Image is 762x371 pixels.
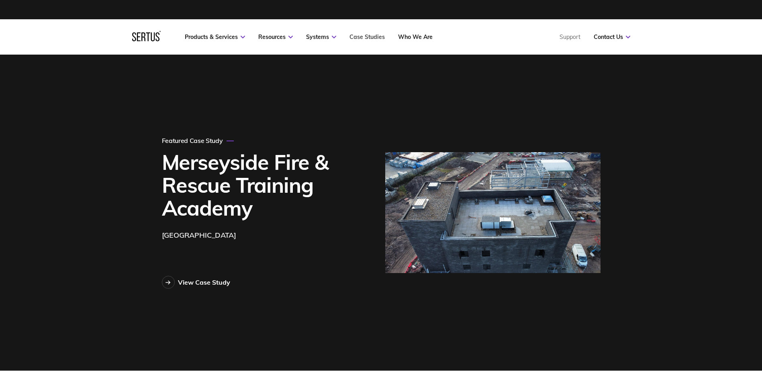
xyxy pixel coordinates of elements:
a: Case Studies [349,33,385,41]
a: Support [560,33,580,41]
iframe: Chat Widget [722,332,762,371]
a: Products & Services [185,33,245,41]
a: View Case Study [162,276,230,289]
a: Resources [258,33,293,41]
div: Featured Case Study [162,137,234,145]
a: Contact Us [594,33,630,41]
div: View Case Study [178,278,230,286]
div: [GEOGRAPHIC_DATA] [162,230,236,241]
a: Systems [306,33,336,41]
a: Who We Are [398,33,433,41]
h1: Merseyside Fire & Rescue Training Academy [162,151,360,220]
